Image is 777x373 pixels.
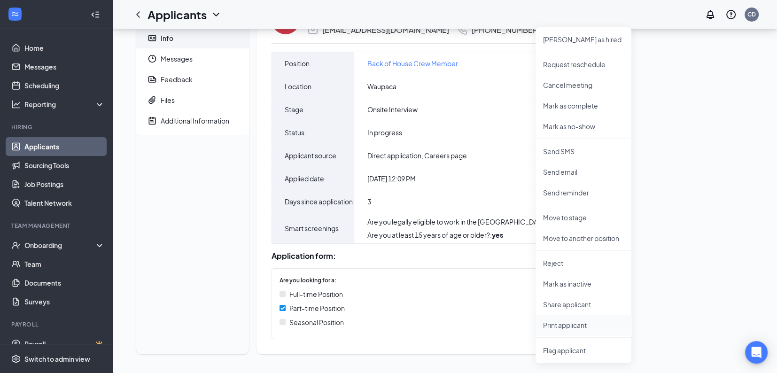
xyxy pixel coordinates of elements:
span: Location [285,81,311,92]
svg: Clock [148,54,157,63]
strong: yes [492,231,503,239]
svg: UserCheck [11,241,21,250]
svg: Notifications [705,9,716,20]
span: Smart screenings [285,223,339,234]
a: ClockMessages [136,48,249,69]
div: Are you at least 15 years of age or older? : [367,230,563,240]
span: [DATE] 12:09 PM [367,174,416,183]
a: Scheduling [24,76,105,95]
a: ReportFeedback [136,69,249,90]
a: Messages [24,57,105,76]
div: Team Management [11,222,103,230]
div: Reporting [24,100,105,109]
a: Surveys [24,292,105,311]
a: Team [24,255,105,273]
svg: Collapse [91,9,100,19]
a: Applicants [24,137,105,156]
h1: Applicants [148,7,207,23]
p: [PERSON_NAME] as hired [543,35,624,44]
svg: QuestionInfo [725,9,737,20]
span: Onsite Interview [367,105,418,114]
span: In progress [367,128,402,137]
span: Days since application [285,196,353,207]
div: Onboarding [24,241,97,250]
div: Info [161,33,173,43]
div: Payroll [11,320,103,328]
div: Are you legally eligible to work in the [GEOGRAPHIC_DATA]? : [367,217,563,226]
a: Job Postings [24,175,105,194]
span: Flag applicant [543,345,624,356]
svg: Analysis [11,100,21,109]
span: Seasonal Position [289,317,344,327]
a: PaperclipFiles [136,90,249,110]
p: Mark as complete [543,101,624,110]
p: Share applicant [543,300,624,309]
p: Move to stage [543,213,624,222]
div: Switch to admin view [24,354,90,363]
span: 3 [367,197,371,206]
a: PayrollCrown [24,334,105,353]
div: [EMAIL_ADDRESS][DOMAIN_NAME] [322,25,449,35]
p: Mark as inactive [543,279,624,288]
p: Move to another position [543,233,624,243]
a: Sourcing Tools [24,156,105,175]
div: Feedback [161,75,193,84]
p: Request reschedule [543,60,624,69]
p: Reject [543,258,624,268]
span: Direct application, Careers page [367,151,467,160]
div: CD [747,10,756,18]
div: Hiring [11,123,103,131]
svg: ChevronDown [210,9,222,20]
a: Home [24,39,105,57]
svg: Report [148,75,157,84]
p: Send email [543,167,624,177]
span: Applicant source [285,150,336,161]
a: Documents [24,273,105,292]
a: ContactCardInfo [136,28,249,48]
svg: Settings [11,354,21,363]
svg: Phone [457,24,468,36]
svg: WorkstreamLogo [10,9,20,19]
span: Stage [285,104,303,115]
p: Print applicant [543,320,624,330]
span: Applied date [285,173,324,184]
div: Files [161,95,175,105]
a: Talent Network [24,194,105,212]
p: Mark as no-show [543,122,624,131]
p: Send SMS [543,147,624,156]
span: Status [285,127,304,138]
p: Cancel meeting [543,80,624,90]
span: Messages [161,48,241,69]
svg: NoteActive [148,116,157,125]
span: Position [285,58,310,69]
span: Are you looking for a: [280,276,336,285]
div: Open Intercom Messenger [745,341,768,364]
svg: ChevronLeft [132,9,144,20]
span: Waupaca [367,82,396,91]
a: NoteActiveAdditional Information [136,110,249,131]
svg: Email [307,24,319,36]
p: Send reminder [543,188,624,197]
span: Part-time Position [289,303,345,313]
svg: Paperclip [148,95,157,105]
div: Additional Information [161,116,229,125]
div: Application form: [272,251,588,261]
span: Full-time Position [289,289,343,299]
svg: ContactCard [148,33,157,43]
div: [PHONE_NUMBER] [472,25,540,35]
a: Back of House Crew Member [367,58,458,69]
